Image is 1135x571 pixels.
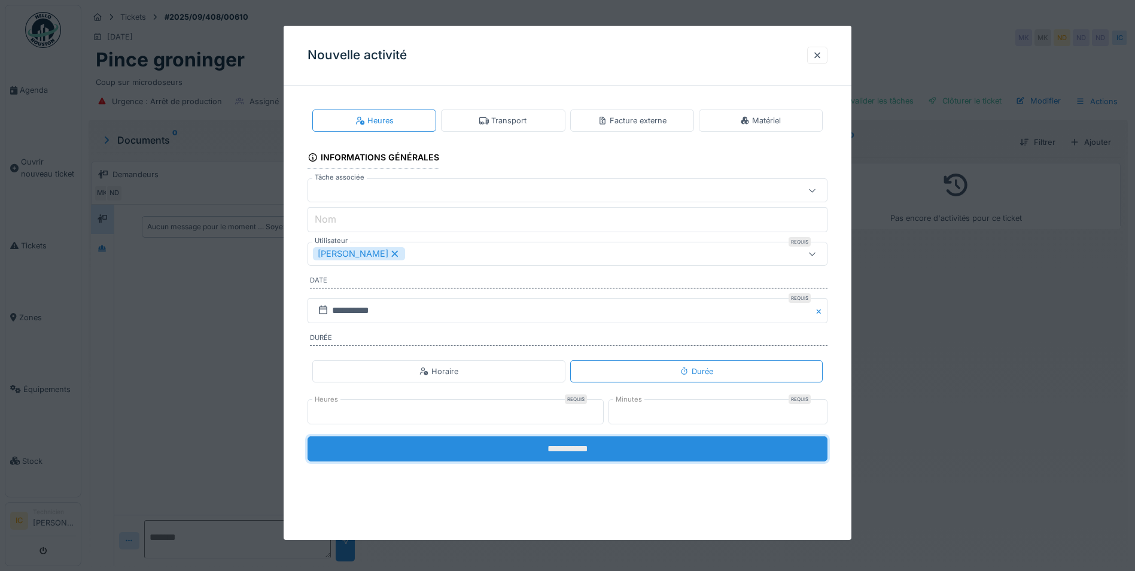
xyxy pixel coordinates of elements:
button: Close [814,298,827,323]
div: Requis [789,293,811,303]
div: Transport [479,115,527,126]
div: Facture externe [598,115,667,126]
h3: Nouvelle activité [308,48,407,63]
div: Requis [789,394,811,404]
label: Minutes [613,394,644,405]
div: Horaire [419,366,458,377]
div: Requis [565,394,587,404]
div: [PERSON_NAME] [313,247,405,260]
div: Matériel [740,115,781,126]
div: Requis [789,237,811,247]
div: Durée [680,366,713,377]
label: Heures [312,394,340,405]
div: Informations générales [308,148,439,169]
label: Durée [310,333,827,346]
label: Tâche associée [312,172,367,183]
div: Heures [355,115,394,126]
label: Nom [312,212,339,226]
label: Utilisateur [312,236,350,246]
label: Date [310,275,827,288]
